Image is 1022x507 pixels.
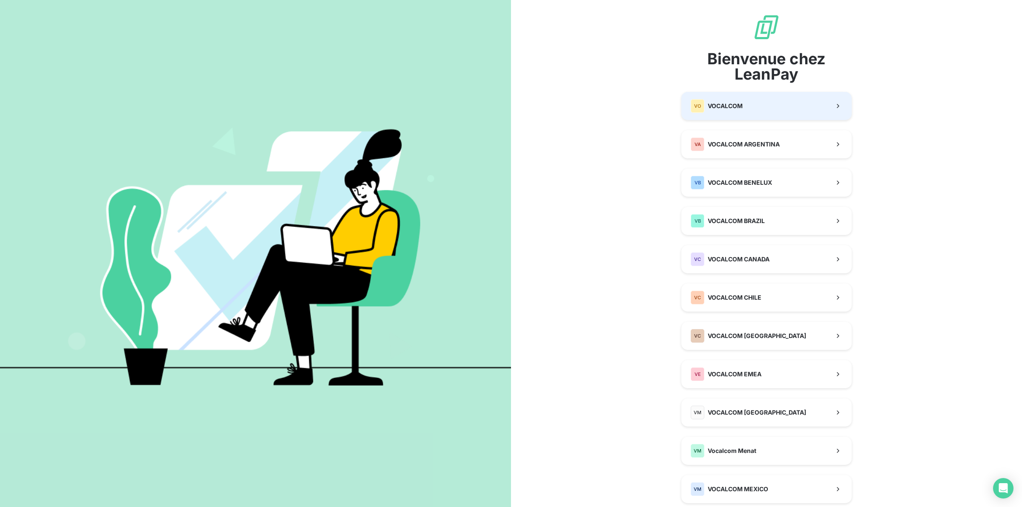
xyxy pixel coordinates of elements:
button: VMVocalcom Menat [681,437,852,465]
div: VC [691,329,704,343]
span: Bienvenue chez LeanPay [681,51,852,82]
button: VEVOCALCOM EMEA [681,360,852,388]
div: VM [691,444,704,458]
span: VOCALCOM [GEOGRAPHIC_DATA] [708,332,806,340]
span: VOCALCOM ARGENTINA [708,140,780,149]
span: VOCALCOM BENELUX [708,178,772,187]
button: VMVOCALCOM [GEOGRAPHIC_DATA] [681,398,852,427]
button: VCVOCALCOM CHILE [681,284,852,312]
span: VOCALCOM MEXICO [708,485,768,493]
span: VOCALCOM [708,102,743,110]
button: VBVOCALCOM BRAZIL [681,207,852,235]
button: VBVOCALCOM BENELUX [681,169,852,197]
span: VOCALCOM BRAZIL [708,217,765,225]
button: VCVOCALCOM [GEOGRAPHIC_DATA] [681,322,852,350]
button: VOVOCALCOM [681,92,852,120]
div: VM [691,406,704,419]
button: VCVOCALCOM CANADA [681,245,852,273]
span: VOCALCOM [GEOGRAPHIC_DATA] [708,408,806,417]
div: VE [691,367,704,381]
span: VOCALCOM EMEA [708,370,761,378]
span: VOCALCOM CHILE [708,293,761,302]
div: Open Intercom Messenger [993,478,1013,498]
div: VO [691,99,704,113]
div: VM [691,482,704,496]
span: Vocalcom Menat [708,447,756,455]
div: VC [691,252,704,266]
button: VAVOCALCOM ARGENTINA [681,130,852,158]
button: VMVOCALCOM MEXICO [681,475,852,503]
div: VB [691,214,704,228]
span: VOCALCOM CANADA [708,255,769,264]
div: VC [691,291,704,304]
div: VB [691,176,704,189]
div: VA [691,137,704,151]
img: logo sigle [753,14,780,41]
